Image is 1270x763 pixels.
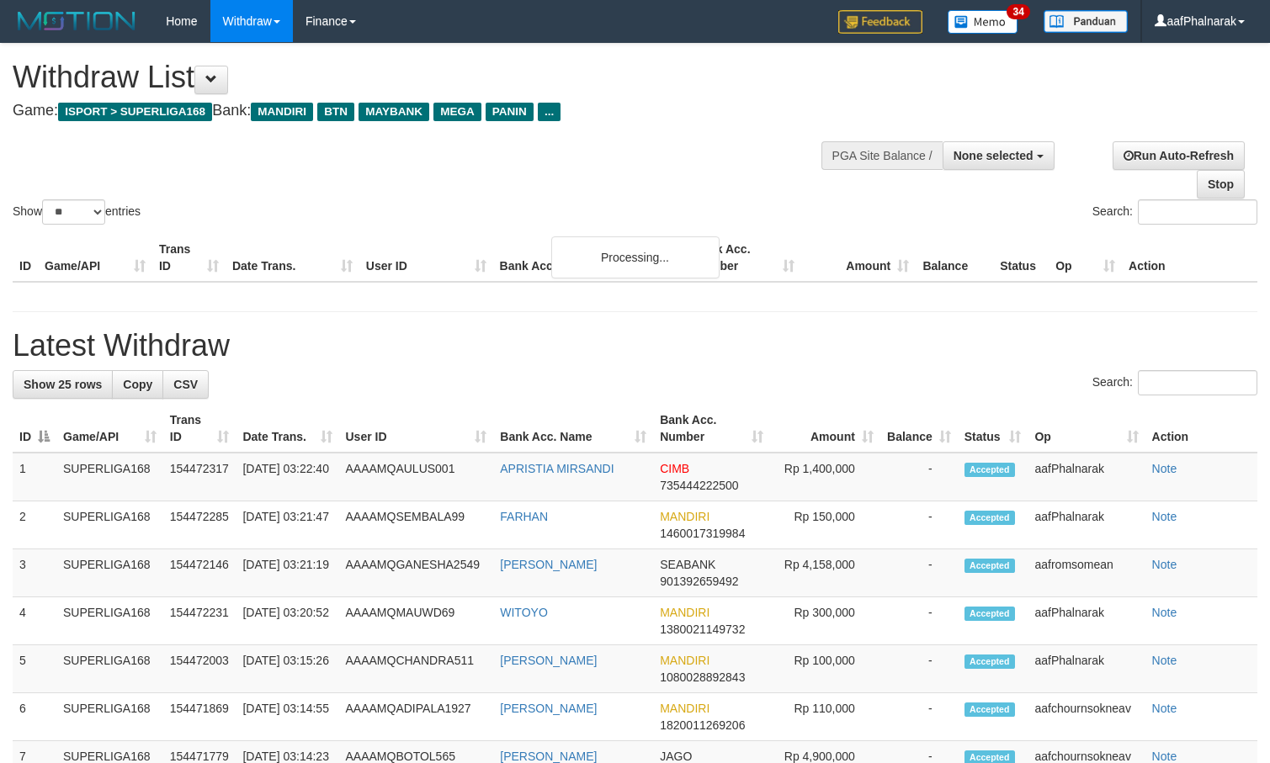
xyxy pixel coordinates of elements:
a: Note [1152,606,1177,619]
select: Showentries [42,199,105,225]
span: MAYBANK [359,103,429,121]
td: SUPERLIGA168 [56,645,163,693]
td: 154472231 [163,597,236,645]
span: MANDIRI [660,510,709,523]
td: [DATE] 03:21:47 [236,501,338,549]
a: Note [1152,750,1177,763]
td: AAAAMQGANESHA2549 [339,549,494,597]
span: Copy 1460017319984 to clipboard [660,527,745,540]
a: [PERSON_NAME] [500,654,597,667]
h1: Latest Withdraw [13,329,1257,363]
img: panduan.png [1044,10,1128,33]
td: - [880,693,958,741]
a: Note [1152,702,1177,715]
label: Search: [1092,370,1257,395]
h4: Game: Bank: [13,103,830,119]
span: Copy 1820011269206 to clipboard [660,718,745,732]
span: Accepted [964,463,1015,477]
th: Bank Acc. Number [687,234,801,282]
span: 34 [1007,4,1029,19]
span: ... [538,103,561,121]
a: Copy [112,370,163,399]
td: - [880,453,958,501]
th: Amount: activate to sort column ascending [770,405,880,453]
td: 5 [13,645,56,693]
a: Show 25 rows [13,370,113,399]
label: Search: [1092,199,1257,225]
td: SUPERLIGA168 [56,501,163,549]
th: Op: activate to sort column ascending [1028,405,1145,453]
span: Accepted [964,559,1015,573]
a: WITOYO [500,606,548,619]
span: MANDIRI [660,606,709,619]
img: MOTION_logo.png [13,8,141,34]
span: MANDIRI [660,654,709,667]
td: 4 [13,597,56,645]
td: AAAAMQMAUWD69 [339,597,494,645]
td: Rp 1,400,000 [770,453,880,501]
th: Game/API: activate to sort column ascending [56,405,163,453]
td: Rp 300,000 [770,597,880,645]
button: None selected [943,141,1055,170]
td: 1 [13,453,56,501]
td: 6 [13,693,56,741]
td: AAAAMQAULUS001 [339,453,494,501]
td: aafchournsokneav [1028,693,1145,741]
span: MANDIRI [660,702,709,715]
a: Note [1152,462,1177,475]
th: Trans ID [152,234,226,282]
td: [DATE] 03:21:19 [236,549,338,597]
td: aafromsomean [1028,549,1145,597]
span: Accepted [964,607,1015,621]
span: PANIN [486,103,534,121]
span: MANDIRI [251,103,313,121]
th: Date Trans.: activate to sort column ascending [236,405,338,453]
th: Status [993,234,1049,282]
th: Game/API [38,234,152,282]
span: Copy 1380021149732 to clipboard [660,623,745,636]
td: Rp 150,000 [770,501,880,549]
th: Balance [916,234,993,282]
span: None selected [954,149,1034,162]
td: - [880,549,958,597]
td: SUPERLIGA168 [56,693,163,741]
span: CSV [173,378,198,391]
td: [DATE] 03:15:26 [236,645,338,693]
a: CSV [162,370,209,399]
a: Stop [1197,170,1245,199]
td: [DATE] 03:14:55 [236,693,338,741]
th: ID: activate to sort column descending [13,405,56,453]
td: SUPERLIGA168 [56,597,163,645]
td: aafPhalnarak [1028,645,1145,693]
th: Bank Acc. Name: activate to sort column ascending [493,405,653,453]
th: Balance: activate to sort column ascending [880,405,958,453]
td: aafPhalnarak [1028,453,1145,501]
span: Accepted [964,654,1015,669]
th: Action [1122,234,1257,282]
a: [PERSON_NAME] [500,750,597,763]
td: aafPhalnarak [1028,597,1145,645]
td: aafPhalnarak [1028,501,1145,549]
td: 2 [13,501,56,549]
td: - [880,645,958,693]
td: - [880,597,958,645]
span: Copy 735444222500 to clipboard [660,479,738,492]
td: AAAAMQCHANDRA511 [339,645,494,693]
td: AAAAMQSEMBALA99 [339,501,494,549]
th: Bank Acc. Number: activate to sort column ascending [653,405,769,453]
input: Search: [1138,199,1257,225]
img: Feedback.jpg [838,10,922,34]
td: - [880,501,958,549]
td: 154472003 [163,645,236,693]
div: PGA Site Balance / [821,141,943,170]
a: [PERSON_NAME] [500,558,597,571]
a: Note [1152,654,1177,667]
th: ID [13,234,38,282]
td: SUPERLIGA168 [56,453,163,501]
span: SEABANK [660,558,715,571]
th: User ID [359,234,493,282]
span: BTN [317,103,354,121]
input: Search: [1138,370,1257,395]
a: FARHAN [500,510,548,523]
img: Button%20Memo.svg [948,10,1018,34]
